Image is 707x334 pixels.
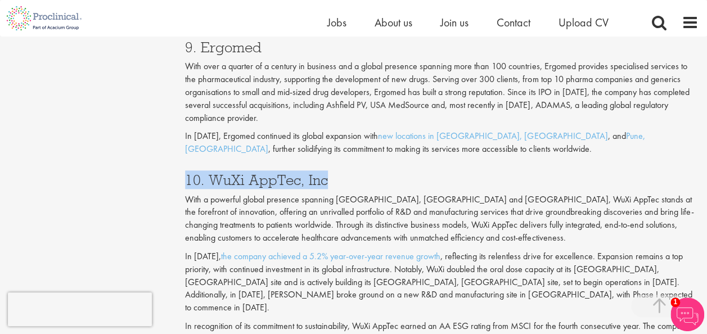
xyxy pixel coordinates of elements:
[221,250,440,262] a: the company achieved a 5.2% year-over-year revenue growth
[185,60,699,124] p: With over a quarter of a century in business and a global presence spanning more than 100 countri...
[378,130,607,142] a: new locations in [GEOGRAPHIC_DATA], [GEOGRAPHIC_DATA]
[497,15,530,30] a: Contact
[559,15,609,30] a: Upload CV
[185,173,699,187] h3: 10. WuXi AppTec, Inc
[185,130,699,156] p: In [DATE], Ergomed continued its global expansion with , and , further solidifying its commitment...
[440,15,469,30] a: Join us
[185,130,645,155] a: Pune, [GEOGRAPHIC_DATA]
[185,40,699,55] h3: 9. Ergomed
[375,15,412,30] a: About us
[185,193,699,245] p: With a powerful global presence spanning [GEOGRAPHIC_DATA], [GEOGRAPHIC_DATA] and [GEOGRAPHIC_DAT...
[670,297,704,331] img: Chatbot
[327,15,346,30] a: Jobs
[670,297,680,307] span: 1
[185,250,699,314] p: In [DATE], , reflecting its relentless drive for excellence. Expansion remains a top priority, wi...
[8,292,152,326] iframe: reCAPTCHA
